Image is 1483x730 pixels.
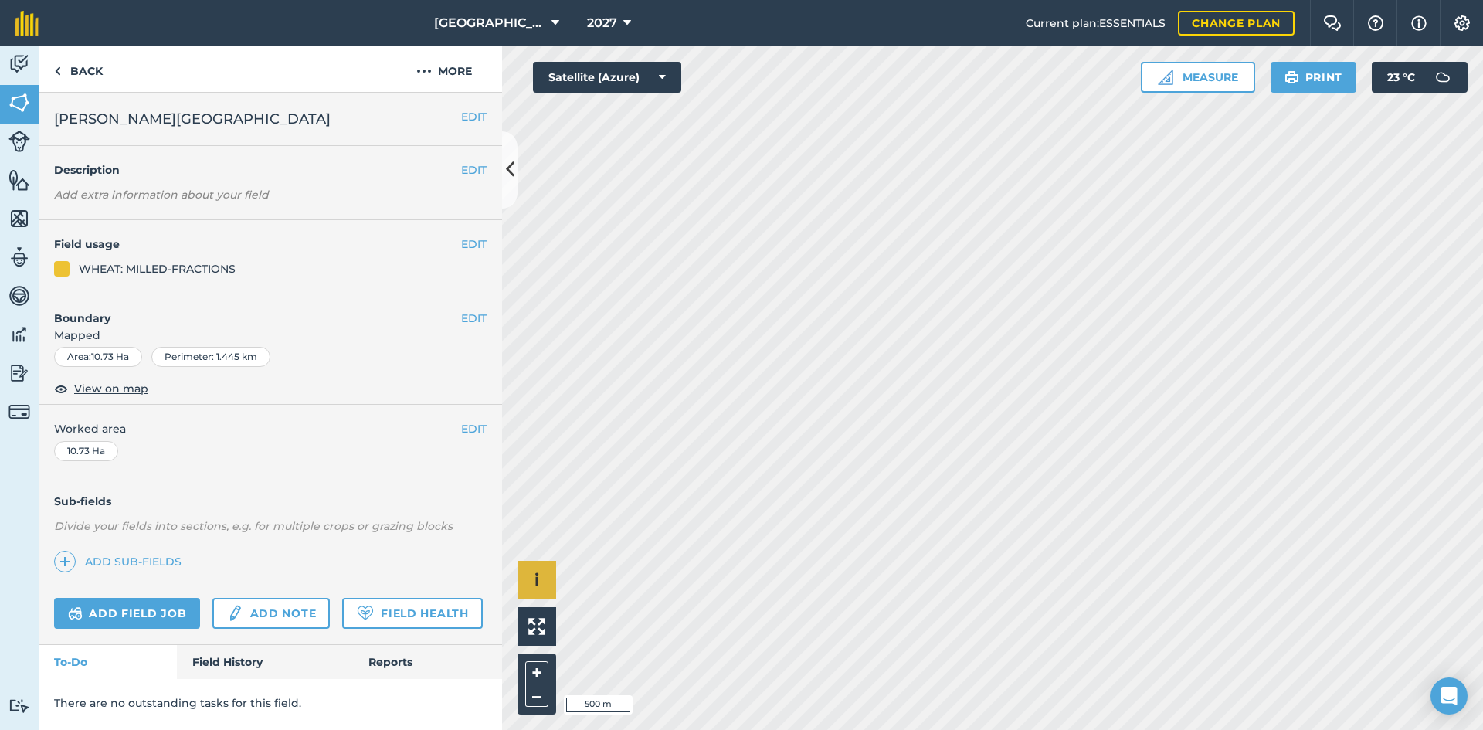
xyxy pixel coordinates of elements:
button: EDIT [461,161,487,178]
img: Four arrows, one pointing top left, one top right, one bottom right and the last bottom left [528,618,545,635]
a: Add sub-fields [54,551,188,572]
img: svg+xml;base64,PHN2ZyB4bWxucz0iaHR0cDovL3d3dy53My5vcmcvMjAwMC9zdmciIHdpZHRoPSI1NiIgaGVpZ2h0PSI2MC... [8,168,30,192]
button: Measure [1141,62,1255,93]
a: To-Do [39,645,177,679]
h4: Sub-fields [39,493,502,510]
button: – [525,684,548,707]
img: svg+xml;base64,PHN2ZyB4bWxucz0iaHR0cDovL3d3dy53My5vcmcvMjAwMC9zdmciIHdpZHRoPSIxNCIgaGVpZ2h0PSIyNC... [59,552,70,571]
span: 2027 [587,14,617,32]
img: svg+xml;base64,PD94bWwgdmVyc2lvbj0iMS4wIiBlbmNvZGluZz0idXRmLTgiPz4KPCEtLSBHZW5lcmF0b3I6IEFkb2JlIE... [8,698,30,713]
button: 23 °C [1372,62,1468,93]
a: Add field job [54,598,200,629]
img: fieldmargin Logo [15,11,39,36]
button: View on map [54,379,148,398]
span: 23 ° C [1387,62,1415,93]
img: Ruler icon [1158,70,1173,85]
button: EDIT [461,420,487,437]
img: A question mark icon [1366,15,1385,31]
button: Satellite (Azure) [533,62,681,93]
a: Field Health [342,598,482,629]
img: svg+xml;base64,PHN2ZyB4bWxucz0iaHR0cDovL3d3dy53My5vcmcvMjAwMC9zdmciIHdpZHRoPSIyMCIgaGVpZ2h0PSIyNC... [416,62,432,80]
img: svg+xml;base64,PD94bWwgdmVyc2lvbj0iMS4wIiBlbmNvZGluZz0idXRmLTgiPz4KPCEtLSBHZW5lcmF0b3I6IEFkb2JlIE... [8,284,30,307]
span: [GEOGRAPHIC_DATA] [434,14,545,32]
span: View on map [74,380,148,397]
img: svg+xml;base64,PHN2ZyB4bWxucz0iaHR0cDovL3d3dy53My5vcmcvMjAwMC9zdmciIHdpZHRoPSIxNyIgaGVpZ2h0PSIxNy... [1411,14,1427,32]
span: Worked area [54,420,487,437]
em: Add extra information about your field [54,188,269,202]
img: svg+xml;base64,PD94bWwgdmVyc2lvbj0iMS4wIiBlbmNvZGluZz0idXRmLTgiPz4KPCEtLSBHZW5lcmF0b3I6IEFkb2JlIE... [1427,62,1458,93]
img: svg+xml;base64,PD94bWwgdmVyc2lvbj0iMS4wIiBlbmNvZGluZz0idXRmLTgiPz4KPCEtLSBHZW5lcmF0b3I6IEFkb2JlIE... [8,401,30,423]
img: Two speech bubbles overlapping with the left bubble in the forefront [1323,15,1342,31]
button: More [386,46,502,92]
img: svg+xml;base64,PD94bWwgdmVyc2lvbj0iMS4wIiBlbmNvZGluZz0idXRmLTgiPz4KPCEtLSBHZW5lcmF0b3I6IEFkb2JlIE... [8,362,30,385]
div: Area : 10.73 Ha [54,347,142,367]
em: Divide your fields into sections, e.g. for multiple crops or grazing blocks [54,519,453,533]
img: svg+xml;base64,PD94bWwgdmVyc2lvbj0iMS4wIiBlbmNvZGluZz0idXRmLTgiPz4KPCEtLSBHZW5lcmF0b3I6IEFkb2JlIE... [8,323,30,346]
span: [PERSON_NAME][GEOGRAPHIC_DATA] [54,108,331,130]
a: Back [39,46,118,92]
button: Print [1271,62,1357,93]
div: Open Intercom Messenger [1430,677,1468,715]
button: EDIT [461,236,487,253]
span: Mapped [39,327,502,344]
span: Current plan : ESSENTIALS [1026,15,1166,32]
h4: Description [54,161,487,178]
button: EDIT [461,108,487,125]
a: Reports [353,645,502,679]
img: A cog icon [1453,15,1471,31]
img: svg+xml;base64,PD94bWwgdmVyc2lvbj0iMS4wIiBlbmNvZGluZz0idXRmLTgiPz4KPCEtLSBHZW5lcmF0b3I6IEFkb2JlIE... [68,604,83,623]
img: svg+xml;base64,PD94bWwgdmVyc2lvbj0iMS4wIiBlbmNvZGluZz0idXRmLTgiPz4KPCEtLSBHZW5lcmF0b3I6IEFkb2JlIE... [226,604,243,623]
img: svg+xml;base64,PHN2ZyB4bWxucz0iaHR0cDovL3d3dy53My5vcmcvMjAwMC9zdmciIHdpZHRoPSI1NiIgaGVpZ2h0PSI2MC... [8,207,30,230]
img: svg+xml;base64,PD94bWwgdmVyc2lvbj0iMS4wIiBlbmNvZGluZz0idXRmLTgiPz4KPCEtLSBHZW5lcmF0b3I6IEFkb2JlIE... [8,246,30,269]
a: Field History [177,645,352,679]
button: i [518,561,556,599]
img: svg+xml;base64,PHN2ZyB4bWxucz0iaHR0cDovL3d3dy53My5vcmcvMjAwMC9zdmciIHdpZHRoPSIxOCIgaGVpZ2h0PSIyNC... [54,379,68,398]
span: i [534,570,539,589]
img: svg+xml;base64,PD94bWwgdmVyc2lvbj0iMS4wIiBlbmNvZGluZz0idXRmLTgiPz4KPCEtLSBHZW5lcmF0b3I6IEFkb2JlIE... [8,131,30,152]
div: Perimeter : 1.445 km [151,347,270,367]
div: 10.73 Ha [54,441,118,461]
p: There are no outstanding tasks for this field. [54,694,487,711]
a: Change plan [1178,11,1295,36]
img: svg+xml;base64,PD94bWwgdmVyc2lvbj0iMS4wIiBlbmNvZGluZz0idXRmLTgiPz4KPCEtLSBHZW5lcmF0b3I6IEFkb2JlIE... [8,53,30,76]
h4: Field usage [54,236,461,253]
button: + [525,661,548,684]
div: WHEAT: MILLED-FRACTIONS [79,260,236,277]
button: EDIT [461,310,487,327]
img: svg+xml;base64,PHN2ZyB4bWxucz0iaHR0cDovL3d3dy53My5vcmcvMjAwMC9zdmciIHdpZHRoPSI1NiIgaGVpZ2h0PSI2MC... [8,91,30,114]
h4: Boundary [39,294,461,327]
img: svg+xml;base64,PHN2ZyB4bWxucz0iaHR0cDovL3d3dy53My5vcmcvMjAwMC9zdmciIHdpZHRoPSIxOSIgaGVpZ2h0PSIyNC... [1284,68,1299,87]
a: Add note [212,598,330,629]
img: svg+xml;base64,PHN2ZyB4bWxucz0iaHR0cDovL3d3dy53My5vcmcvMjAwMC9zdmciIHdpZHRoPSI5IiBoZWlnaHQ9IjI0Ii... [54,62,61,80]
